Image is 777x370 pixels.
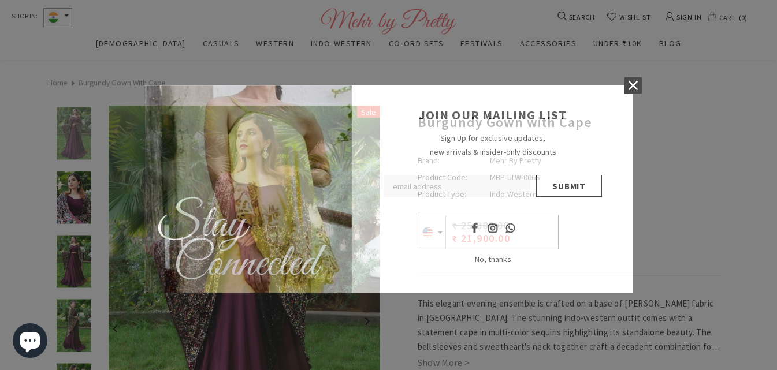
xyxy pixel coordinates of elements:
[419,107,567,123] span: JOIN OUR MAILING LIST
[475,254,511,264] span: No, thanks
[430,133,556,157] span: Sign Up for exclusive updates, new arrivals & insider-only discounts
[536,175,602,197] input: Submit
[624,77,642,94] a: Close
[9,323,51,361] inbox-online-store-chat: Shopify online store chat
[384,175,530,197] input: Email Address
